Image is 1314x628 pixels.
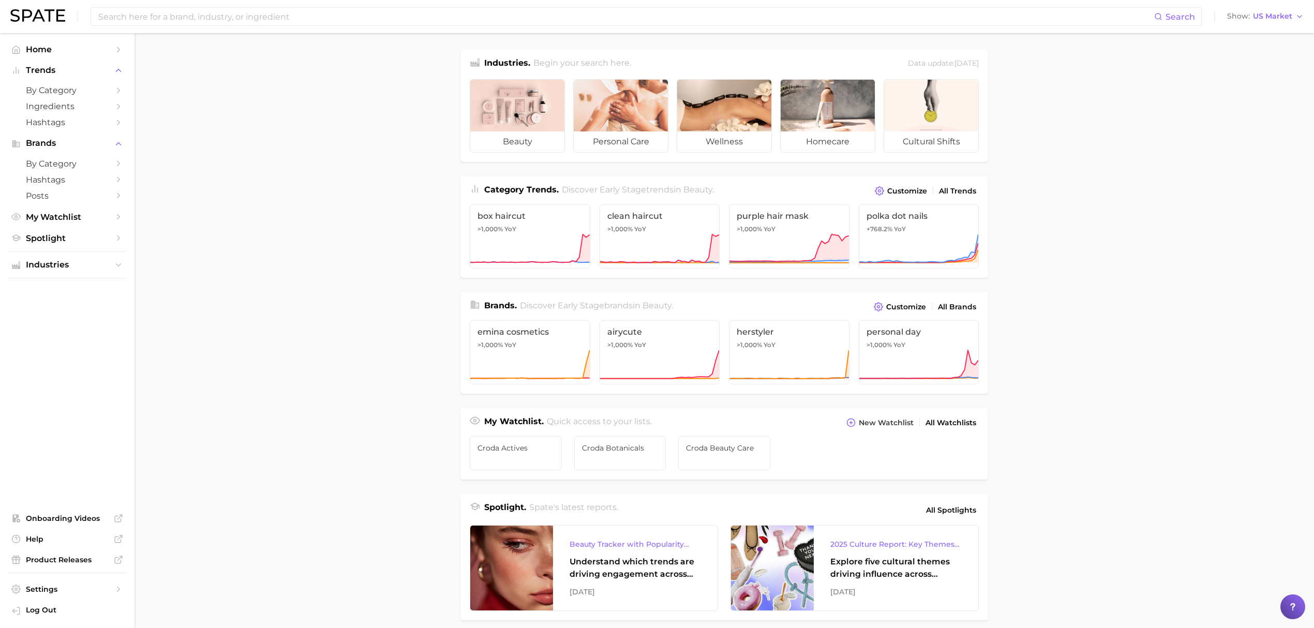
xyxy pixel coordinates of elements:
span: box haircut [477,211,583,221]
span: +768.2% [867,225,892,233]
span: >1,000% [737,225,762,233]
span: YoY [634,225,646,233]
h2: Quick access to your lists. [547,415,652,430]
span: Customize [887,187,927,196]
input: Search here for a brand, industry, or ingredient [97,8,1154,25]
span: Home [26,44,109,54]
span: >1,000% [477,341,503,349]
span: My Watchlist [26,212,109,222]
span: personal care [574,131,668,152]
a: homecare [780,79,875,153]
span: >1,000% [737,341,762,349]
a: personal day>1,000% YoY [859,320,979,384]
span: cultural shifts [884,131,978,152]
a: Croda Actives [470,436,562,470]
span: by Category [26,159,109,169]
span: >1,000% [607,225,633,233]
span: Croda Actives [477,444,554,452]
span: All Watchlists [925,418,976,427]
a: Log out. Currently logged in with e-mail hannah.kohl@croda.com. [8,602,126,620]
div: Understand which trends are driving engagement across platforms in the skin, hair, makeup, and fr... [570,556,701,580]
span: Settings [26,585,109,594]
span: by Category [26,85,109,95]
a: wellness [677,79,772,153]
span: Ingredients [26,101,109,111]
a: Hashtags [8,172,126,188]
a: All Spotlights [923,501,979,519]
span: Customize [886,303,926,311]
span: Industries [26,260,109,270]
span: beauty [643,301,671,310]
span: airycute [607,327,712,337]
button: New Watchlist [844,415,916,430]
a: 2025 Culture Report: Key Themes That Are Shaping Consumer DemandExplore five cultural themes driv... [730,525,979,611]
span: Show [1227,13,1250,19]
a: Croda Beauty Care [678,436,770,470]
span: Hashtags [26,117,109,127]
div: Beauty Tracker with Popularity Index [570,538,701,550]
span: Brands . [484,301,517,310]
span: herstyler [737,327,842,337]
span: All Spotlights [926,504,976,516]
button: Brands [8,136,126,151]
a: polka dot nails+768.2% YoY [859,204,979,268]
span: homecare [781,131,875,152]
a: Product Releases [8,552,126,567]
span: Discover Early Stage trends in . [562,185,714,195]
span: YoY [504,341,516,349]
span: All Trends [939,187,976,196]
span: YoY [893,341,905,349]
span: polka dot nails [867,211,972,221]
span: YoY [764,341,775,349]
span: YoY [634,341,646,349]
a: All Brands [935,300,979,314]
a: beauty [470,79,565,153]
span: Brands [26,139,109,148]
span: Product Releases [26,555,109,564]
button: Trends [8,63,126,78]
a: Settings [8,581,126,597]
div: [DATE] [830,586,962,598]
a: by Category [8,82,126,98]
span: >1,000% [607,341,633,349]
span: YoY [504,225,516,233]
h1: Spotlight. [484,501,526,519]
div: Explore five cultural themes driving influence across beauty, food, and pop culture. [830,556,962,580]
span: Search [1166,12,1195,22]
span: wellness [677,131,771,152]
h1: Industries. [484,57,530,71]
h2: Spate's latest reports. [529,501,618,519]
span: beauty [683,185,712,195]
span: Croda botanicals [582,444,659,452]
a: Home [8,41,126,57]
a: Beauty Tracker with Popularity IndexUnderstand which trends are driving engagement across platfor... [470,525,718,611]
span: purple hair mask [737,211,842,221]
span: >1,000% [867,341,892,349]
span: Croda Beauty Care [686,444,763,452]
span: YoY [764,225,775,233]
button: ShowUS Market [1225,10,1306,23]
a: box haircut>1,000% YoY [470,204,590,268]
button: Customize [871,300,929,314]
span: Trends [26,66,109,75]
button: Industries [8,257,126,273]
h1: My Watchlist. [484,415,544,430]
img: SPATE [10,9,65,22]
a: personal care [573,79,668,153]
span: US Market [1253,13,1292,19]
a: emina cosmetics>1,000% YoY [470,320,590,384]
button: Customize [872,184,930,198]
a: herstyler>1,000% YoY [729,320,849,384]
span: emina cosmetics [477,327,583,337]
span: Category Trends . [484,185,559,195]
span: >1,000% [477,225,503,233]
a: airycute>1,000% YoY [600,320,720,384]
a: Hashtags [8,114,126,130]
a: My Watchlist [8,209,126,225]
span: clean haircut [607,211,712,221]
span: Discover Early Stage brands in . [520,301,673,310]
a: All Watchlists [923,416,979,430]
a: Posts [8,188,126,204]
div: 2025 Culture Report: Key Themes That Are Shaping Consumer Demand [830,538,962,550]
span: Hashtags [26,175,109,185]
